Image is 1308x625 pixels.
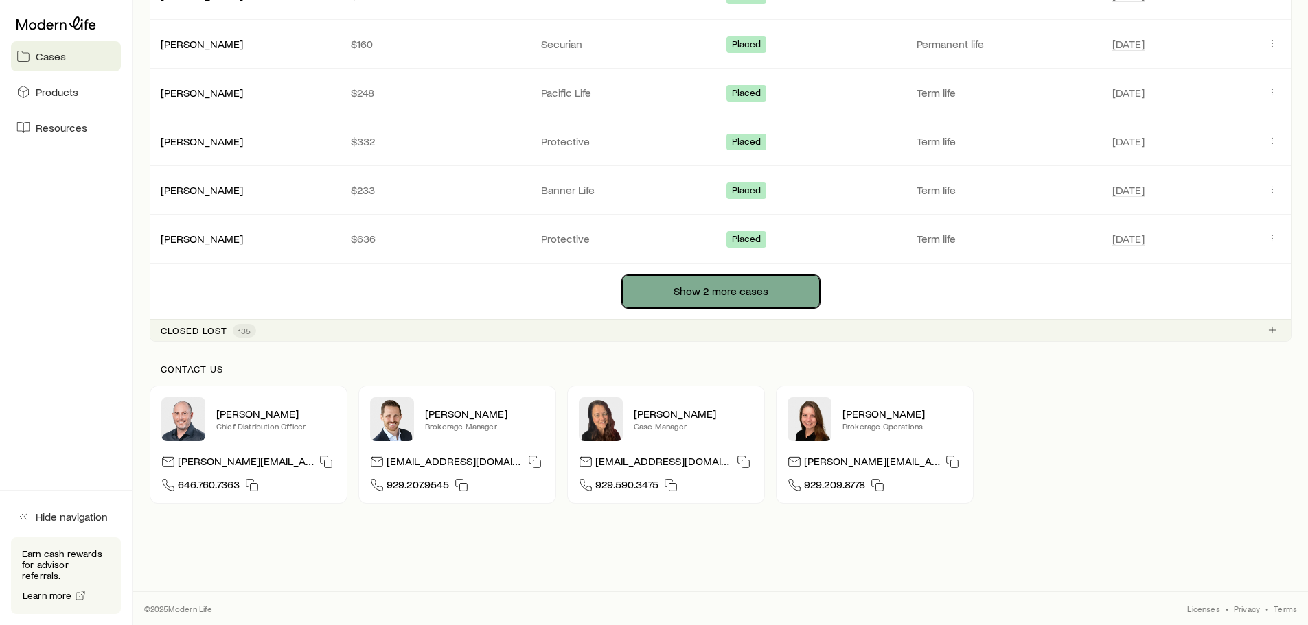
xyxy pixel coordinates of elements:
span: [DATE] [1112,86,1145,99]
p: $636 [351,232,519,246]
span: Placed [732,136,761,150]
span: Placed [732,38,761,53]
p: [PERSON_NAME][EMAIL_ADDRESS][DOMAIN_NAME] [804,454,940,473]
span: • [1265,603,1268,614]
span: Hide navigation [36,510,108,523]
p: Closed lost [161,325,227,336]
p: $248 [351,86,519,99]
p: Case Manager [634,421,753,432]
p: [EMAIL_ADDRESS][DOMAIN_NAME] [387,454,523,473]
span: Placed [732,87,761,102]
span: 929.209.8778 [804,477,865,496]
a: Terms [1274,603,1297,614]
span: 646.760.7363 [178,477,240,496]
button: Hide navigation [11,502,121,532]
p: Securian [541,37,709,51]
a: [PERSON_NAME] [161,134,243,148]
span: 135 [238,325,251,336]
span: 929.207.9545 [387,477,449,496]
p: Term life [917,183,1096,197]
span: Cases [36,49,66,63]
p: [EMAIL_ADDRESS][DOMAIN_NAME] [595,454,731,473]
p: [PERSON_NAME] [634,407,753,421]
a: Licenses [1187,603,1219,614]
div: Earn cash rewards for advisor referrals.Learn more [11,537,121,614]
span: Learn more [23,591,72,600]
span: 929.590.3475 [595,477,658,496]
a: Resources [11,113,121,143]
img: Abby McGuigan [579,397,623,441]
a: Products [11,77,121,107]
span: [DATE] [1112,134,1145,148]
img: Ellen Wall [788,397,831,441]
span: Placed [732,233,761,248]
img: Nick Weiler [370,397,414,441]
p: [PERSON_NAME] [216,407,336,421]
span: Placed [732,185,761,199]
p: Protective [541,134,709,148]
p: Permanent life [917,37,1096,51]
span: Resources [36,121,87,134]
p: Protective [541,232,709,246]
a: Privacy [1234,603,1260,614]
img: Dan Pierson [161,397,205,441]
span: [DATE] [1112,37,1145,51]
div: [PERSON_NAME] [161,232,243,246]
p: Brokerage Operations [842,421,962,432]
p: Term life [917,86,1096,99]
div: [PERSON_NAME] [161,37,243,51]
div: [PERSON_NAME] [161,86,243,100]
p: Term life [917,134,1096,148]
p: Term life [917,232,1096,246]
a: [PERSON_NAME] [161,86,243,99]
p: [PERSON_NAME][EMAIL_ADDRESS][DOMAIN_NAME] [178,454,314,473]
a: Cases [11,41,121,71]
p: Banner Life [541,183,709,197]
span: [DATE] [1112,183,1145,197]
p: Contact us [161,364,1281,375]
p: [PERSON_NAME] [842,407,962,421]
p: $233 [351,183,519,197]
p: Brokerage Manager [425,421,544,432]
p: Earn cash rewards for advisor referrals. [22,548,110,581]
p: [PERSON_NAME] [425,407,544,421]
p: © 2025 Modern Life [144,603,213,614]
span: [DATE] [1112,232,1145,246]
div: [PERSON_NAME] [161,183,243,198]
p: Chief Distribution Officer [216,421,336,432]
p: $332 [351,134,519,148]
a: [PERSON_NAME] [161,37,243,50]
a: [PERSON_NAME] [161,232,243,245]
span: • [1226,603,1228,614]
span: Products [36,85,78,99]
div: [PERSON_NAME] [161,134,243,149]
p: Pacific Life [541,86,709,99]
p: $160 [351,37,519,51]
a: [PERSON_NAME] [161,183,243,196]
button: Show 2 more cases [622,275,820,308]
